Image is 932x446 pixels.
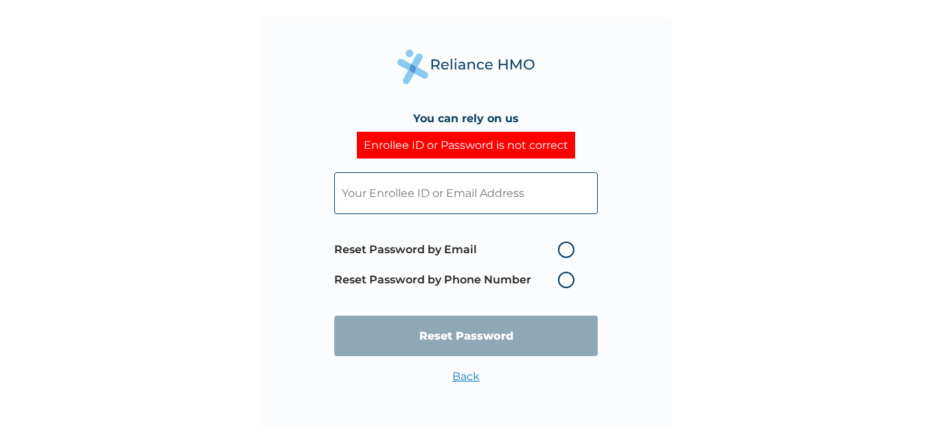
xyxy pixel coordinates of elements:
div: Enrollee ID or Password is not correct [357,132,575,159]
label: Reset Password by Phone Number [334,272,581,288]
img: Reliance Health's Logo [397,49,535,84]
span: Password reset method [334,235,581,295]
a: Back [452,370,480,383]
h4: You can rely on us [413,112,519,125]
input: Reset Password [334,316,598,356]
label: Reset Password by Email [334,242,581,258]
input: Your Enrollee ID or Email Address [334,172,598,214]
